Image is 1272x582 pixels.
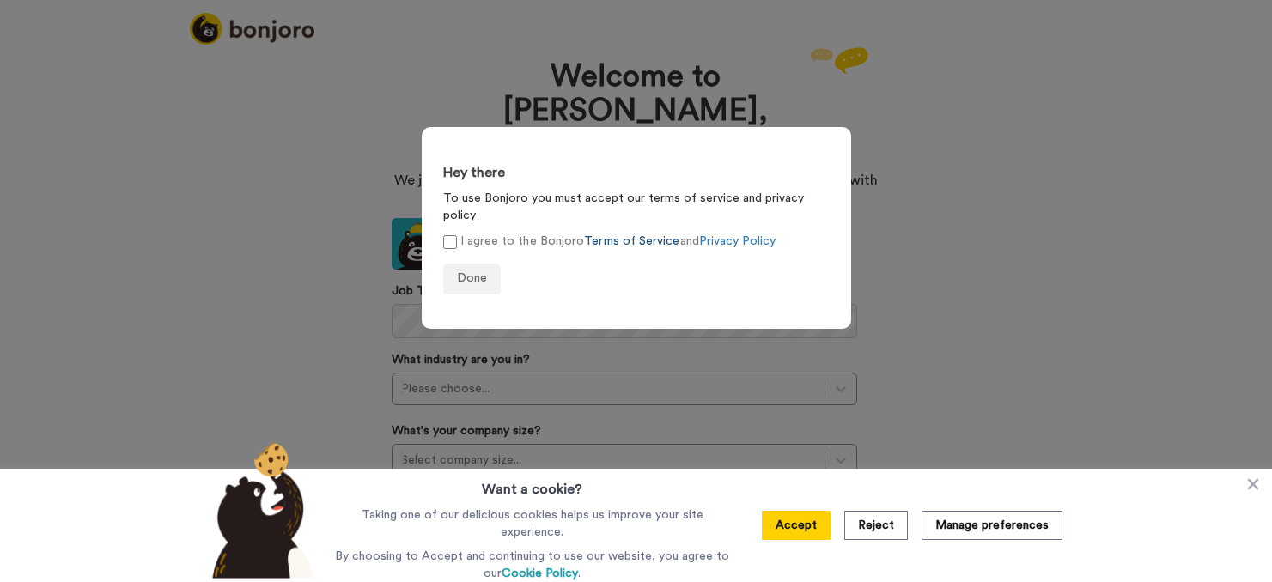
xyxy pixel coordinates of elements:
[443,235,457,249] input: I agree to the BonjoroTerms of ServiceandPrivacy Policy
[443,233,776,251] label: I agree to the Bonjoro and
[331,548,733,582] p: By choosing to Accept and continuing to use our website, you agree to our .
[443,190,830,224] p: To use Bonjoro you must accept our terms of service and privacy policy
[922,511,1062,540] button: Manage preferences
[482,469,582,500] h3: Want a cookie?
[443,166,830,181] h3: Hey there
[331,506,733,541] p: Taking one of our delicious cookies helps us improve your site experience.
[502,567,578,579] a: Cookie Policy
[584,235,679,247] a: Terms of Service
[762,511,831,540] button: Accept
[197,441,324,579] img: bear-with-cookie.png
[443,264,501,294] button: Done
[844,511,908,540] button: Reject
[457,272,487,284] span: Done
[699,235,776,247] a: Privacy Policy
